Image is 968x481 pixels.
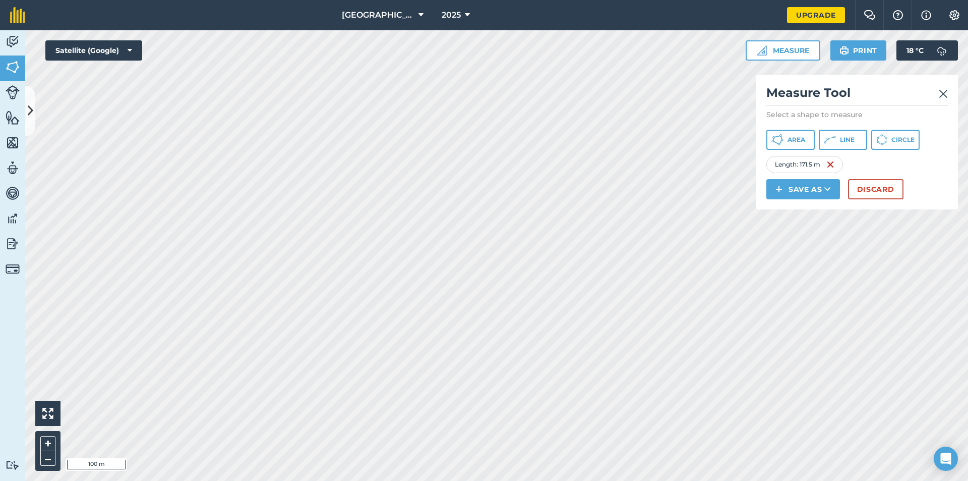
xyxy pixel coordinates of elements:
button: Save as [766,179,840,199]
img: svg+xml;base64,PHN2ZyB4bWxucz0iaHR0cDovL3d3dy53My5vcmcvMjAwMC9zdmciIHdpZHRoPSIxNCIgaGVpZ2h0PSIyNC... [775,183,782,195]
button: Area [766,130,815,150]
img: svg+xml;base64,PD94bWwgdmVyc2lvbj0iMS4wIiBlbmNvZGluZz0idXRmLTgiPz4KPCEtLSBHZW5lcmF0b3I6IEFkb2JlIE... [6,236,20,251]
span: Area [788,136,805,144]
img: svg+xml;base64,PD94bWwgdmVyc2lvbj0iMS4wIiBlbmNvZGluZz0idXRmLTgiPz4KPCEtLSBHZW5lcmF0b3I6IEFkb2JlIE... [6,262,20,276]
span: Line [840,136,855,144]
img: svg+xml;base64,PHN2ZyB4bWxucz0iaHR0cDovL3d3dy53My5vcmcvMjAwMC9zdmciIHdpZHRoPSI1NiIgaGVpZ2h0PSI2MC... [6,110,20,125]
img: svg+xml;base64,PHN2ZyB4bWxucz0iaHR0cDovL3d3dy53My5vcmcvMjAwMC9zdmciIHdpZHRoPSI1NiIgaGVpZ2h0PSI2MC... [6,135,20,150]
span: 2025 [442,9,461,21]
img: svg+xml;base64,PD94bWwgdmVyc2lvbj0iMS4wIiBlbmNvZGluZz0idXRmLTgiPz4KPCEtLSBHZW5lcmF0b3I6IEFkb2JlIE... [932,40,952,61]
img: svg+xml;base64,PD94bWwgdmVyc2lvbj0iMS4wIiBlbmNvZGluZz0idXRmLTgiPz4KPCEtLSBHZW5lcmF0b3I6IEFkb2JlIE... [6,211,20,226]
img: svg+xml;base64,PHN2ZyB4bWxucz0iaHR0cDovL3d3dy53My5vcmcvMjAwMC9zdmciIHdpZHRoPSI1NiIgaGVpZ2h0PSI2MC... [6,60,20,75]
img: svg+xml;base64,PD94bWwgdmVyc2lvbj0iMS4wIiBlbmNvZGluZz0idXRmLTgiPz4KPCEtLSBHZW5lcmF0b3I6IEFkb2JlIE... [6,186,20,201]
img: Two speech bubbles overlapping with the left bubble in the forefront [864,10,876,20]
img: fieldmargin Logo [10,7,25,23]
div: Open Intercom Messenger [934,447,958,471]
img: svg+xml;base64,PD94bWwgdmVyc2lvbj0iMS4wIiBlbmNvZGluZz0idXRmLTgiPz4KPCEtLSBHZW5lcmF0b3I6IEFkb2JlIE... [6,34,20,49]
p: Select a shape to measure [766,110,948,120]
a: Upgrade [787,7,845,23]
h2: Measure Tool [766,85,948,105]
button: Print [830,40,887,61]
img: svg+xml;base64,PHN2ZyB4bWxucz0iaHR0cDovL3d3dy53My5vcmcvMjAwMC9zdmciIHdpZHRoPSIyMiIgaGVpZ2h0PSIzMC... [939,88,948,100]
img: svg+xml;base64,PD94bWwgdmVyc2lvbj0iMS4wIiBlbmNvZGluZz0idXRmLTgiPz4KPCEtLSBHZW5lcmF0b3I6IEFkb2JlIE... [6,460,20,470]
span: 18 ° C [906,40,924,61]
img: Four arrows, one pointing top left, one top right, one bottom right and the last bottom left [42,408,53,419]
button: – [40,451,55,466]
button: + [40,436,55,451]
img: svg+xml;base64,PHN2ZyB4bWxucz0iaHR0cDovL3d3dy53My5vcmcvMjAwMC9zdmciIHdpZHRoPSIxNyIgaGVpZ2h0PSIxNy... [921,9,931,21]
button: Measure [746,40,820,61]
div: Length : 171.5 m [766,156,843,173]
img: svg+xml;base64,PHN2ZyB4bWxucz0iaHR0cDovL3d3dy53My5vcmcvMjAwMC9zdmciIHdpZHRoPSIxOSIgaGVpZ2h0PSIyNC... [839,44,849,57]
img: svg+xml;base64,PD94bWwgdmVyc2lvbj0iMS4wIiBlbmNvZGluZz0idXRmLTgiPz4KPCEtLSBHZW5lcmF0b3I6IEFkb2JlIE... [6,85,20,99]
button: Circle [871,130,920,150]
button: 18 °C [896,40,958,61]
button: Discard [848,179,903,199]
img: svg+xml;base64,PD94bWwgdmVyc2lvbj0iMS4wIiBlbmNvZGluZz0idXRmLTgiPz4KPCEtLSBHZW5lcmF0b3I6IEFkb2JlIE... [6,161,20,176]
img: Ruler icon [757,45,767,56]
img: A cog icon [948,10,960,20]
img: A question mark icon [892,10,904,20]
span: [GEOGRAPHIC_DATA] [342,9,414,21]
img: svg+xml;base64,PHN2ZyB4bWxucz0iaHR0cDovL3d3dy53My5vcmcvMjAwMC9zdmciIHdpZHRoPSIxNiIgaGVpZ2h0PSIyNC... [826,158,834,171]
button: Line [819,130,867,150]
span: Circle [891,136,915,144]
button: Satellite (Google) [45,40,142,61]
